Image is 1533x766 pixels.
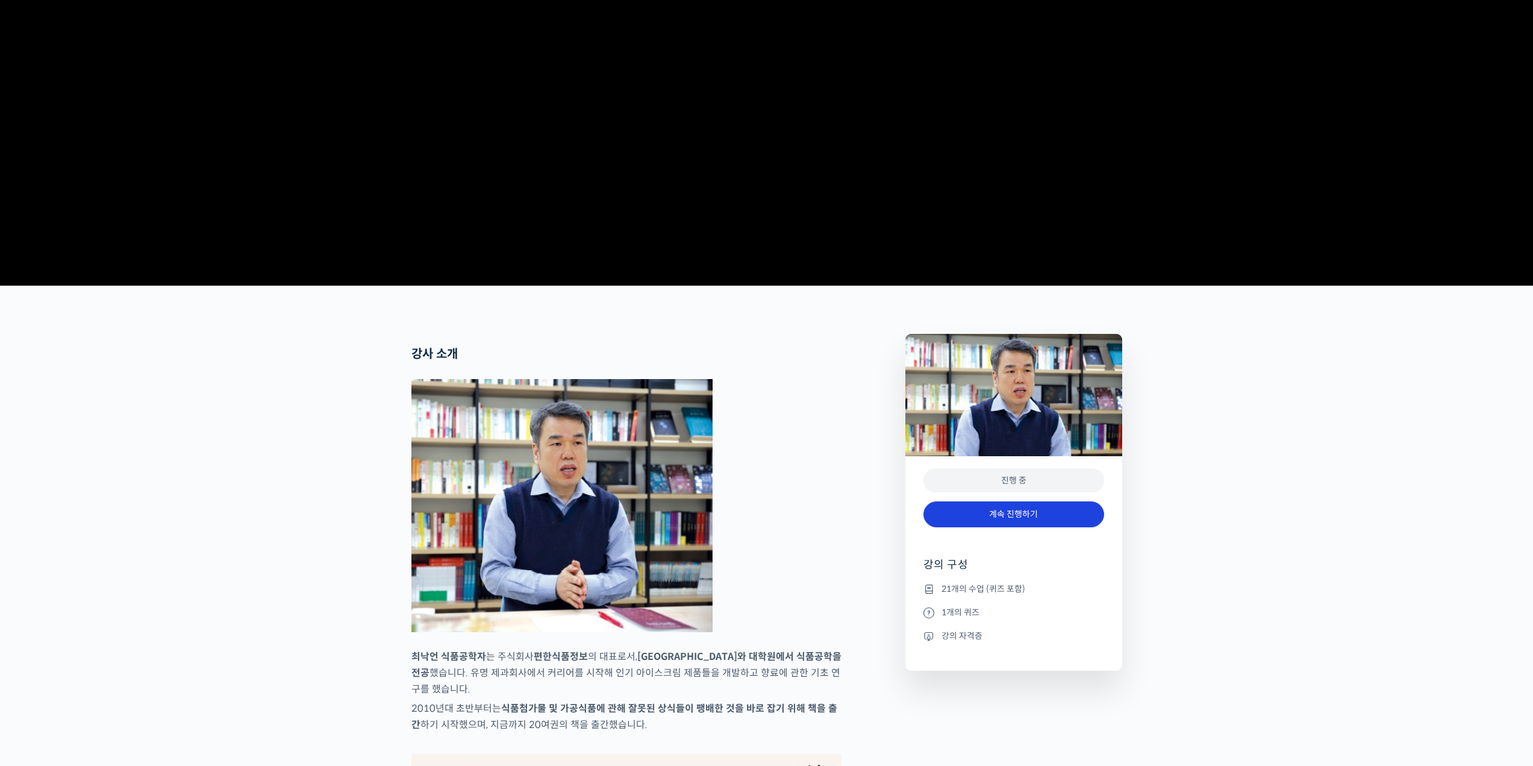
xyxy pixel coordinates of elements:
[923,501,1104,527] a: 계속 진행하기
[923,582,1104,596] li: 21개의 수업 (퀴즈 포함)
[923,605,1104,620] li: 1개의 퀴즈
[411,347,458,362] strong: 강사 소개
[923,557,1104,582] h4: 강의 구성
[186,400,201,410] span: 설정
[923,468,1104,493] div: 진행 중
[155,382,231,412] a: 설정
[110,401,125,410] span: 대화
[923,629,1104,643] li: 강의 자격증
[411,648,841,697] p: 는 주식회사 의 대표로서, 했습니다. 유명 제과회사에서 커리어를 시작해 인기 아이스크림 제품들을 개발하고 향료에 관한 기초 연구를 했습니다.
[38,400,45,410] span: 홈
[80,382,155,412] a: 대화
[411,700,841,733] p: 2010년대 초반부터는 하기 시작했으며, 지금까지 20여권의 책을 출간했습니다.
[534,650,588,663] strong: 편한식품정보
[4,382,80,412] a: 홈
[411,650,486,663] strong: 최낙언 식품공학자
[411,702,837,731] strong: 식품첨가물 및 가공식품에 관해 잘못된 상식들이 팽배한 것을 바로 잡기 위해 책을 출간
